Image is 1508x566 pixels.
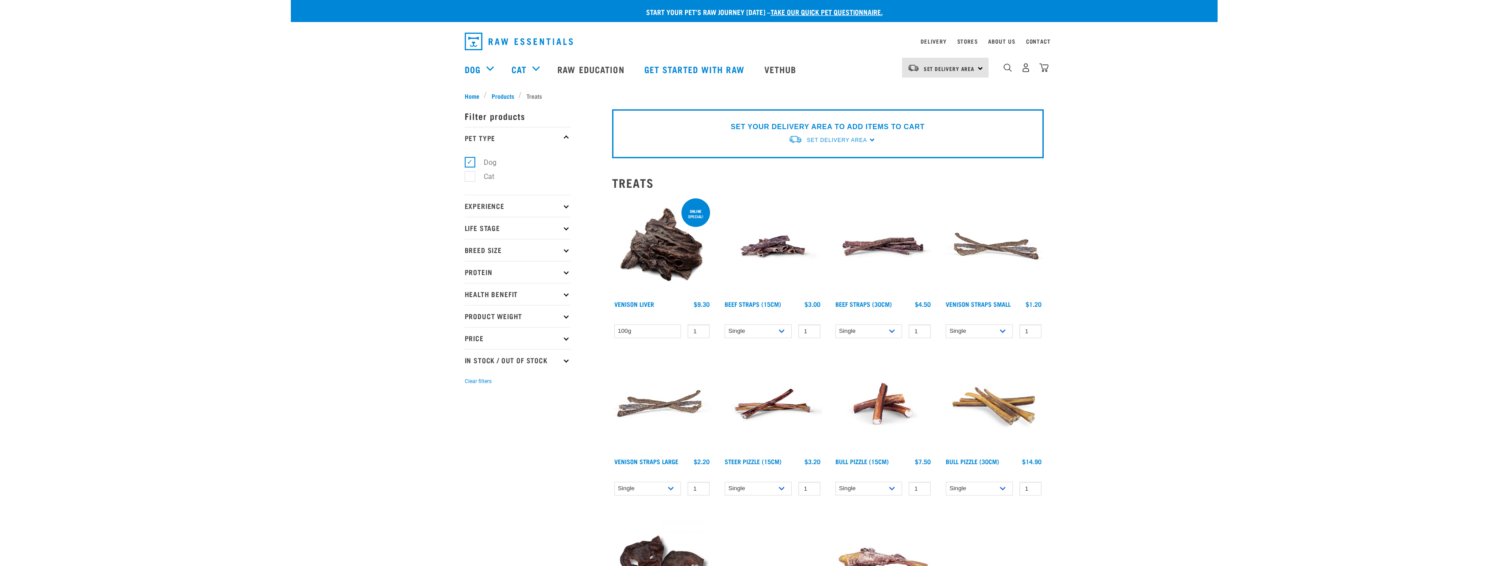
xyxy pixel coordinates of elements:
[907,64,919,72] img: van-moving.png
[1026,301,1042,308] div: $1.20
[909,324,931,338] input: 1
[694,301,710,308] div: $9.30
[1004,63,1012,72] img: home-icon-1@2x.png
[833,354,933,454] img: Bull Pizzle
[1019,482,1042,495] input: 1
[465,239,571,261] p: Breed Size
[725,460,782,463] a: Steer Pizzle (15cm)
[465,91,484,101] a: Home
[297,7,1224,17] p: Start your pet’s raw journey [DATE] –
[465,63,481,76] a: Dog
[771,10,883,14] a: take our quick pet questionnaire.
[1039,63,1049,72] img: home-icon@2x.png
[465,33,573,50] img: Raw Essentials Logo
[1019,324,1042,338] input: 1
[465,91,1044,101] nav: breadcrumbs
[458,29,1051,54] nav: dropdown navigation
[921,40,946,43] a: Delivery
[511,63,526,76] a: Cat
[946,460,999,463] a: Bull Pizzle (30cm)
[465,91,479,101] span: Home
[835,302,892,305] a: Beef Straps (30cm)
[465,105,571,127] p: Filter products
[681,205,710,223] div: ONLINE SPECIAL!
[798,324,820,338] input: 1
[1026,40,1051,43] a: Contact
[833,197,933,297] img: Raw Essentials Beef Straps 6 Pack
[465,195,571,217] p: Experience
[465,349,571,371] p: In Stock / Out Of Stock
[465,217,571,239] p: Life Stage
[722,197,823,297] img: Raw Essentials Beef Straps 15cm 6 Pack
[1021,63,1030,72] img: user.png
[725,302,781,305] a: Beef Straps (15cm)
[465,261,571,283] p: Protein
[465,377,492,385] button: Clear filters
[915,458,931,465] div: $7.50
[805,301,820,308] div: $3.00
[291,52,1218,87] nav: dropdown navigation
[470,157,500,168] label: Dog
[909,482,931,495] input: 1
[612,197,712,297] img: Pile Of Venison Liver For Pets
[1022,458,1042,465] div: $14.90
[756,52,808,87] a: Vethub
[988,40,1015,43] a: About Us
[731,122,925,132] p: SET YOUR DELIVERY AREA TO ADD ITEMS TO CART
[465,283,571,305] p: Health Benefit
[612,176,1044,190] h2: Treats
[944,354,1044,454] img: Bull Pizzle 30cm for Dogs
[465,127,571,149] p: Pet Type
[924,67,975,70] span: Set Delivery Area
[688,482,710,495] input: 1
[798,482,820,495] input: 1
[636,52,756,87] a: Get started with Raw
[492,91,514,101] span: Products
[957,40,978,43] a: Stores
[946,302,1011,305] a: Venison Straps Small
[944,197,1044,297] img: Venison Straps
[807,137,867,143] span: Set Delivery Area
[465,327,571,349] p: Price
[788,135,802,144] img: van-moving.png
[694,458,710,465] div: $2.20
[549,52,635,87] a: Raw Education
[612,354,712,454] img: Stack of 3 Venison Straps Treats for Pets
[688,324,710,338] input: 1
[915,301,931,308] div: $4.50
[835,460,889,463] a: Bull Pizzle (15cm)
[465,305,571,327] p: Product Weight
[805,458,820,465] div: $3.20
[470,171,498,182] label: Cat
[614,460,678,463] a: Venison Straps Large
[614,302,654,305] a: Venison Liver
[487,91,519,101] a: Products
[722,354,823,454] img: Raw Essentials Steer Pizzle 15cm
